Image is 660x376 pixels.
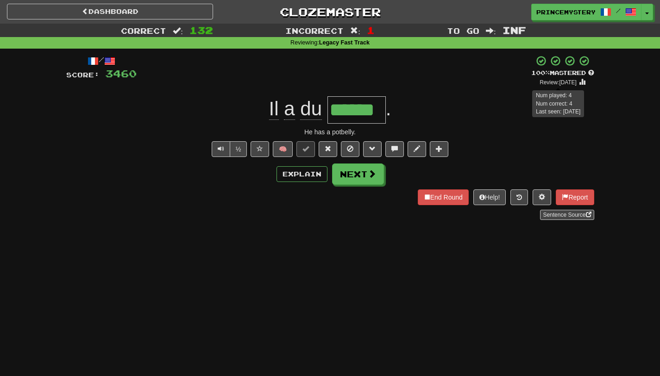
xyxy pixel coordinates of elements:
span: Correct [121,26,166,35]
button: Edit sentence (alt+d) [408,141,426,157]
button: Favorite sentence (alt+f) [251,141,269,157]
div: He has a potbelly. [66,127,594,137]
strong: Legacy Fast Track [319,39,370,46]
span: Inf [503,25,526,36]
button: Play sentence audio (ctl+space) [212,141,230,157]
button: Next [332,163,384,185]
div: Mastered [531,69,594,77]
a: Clozemaster [227,4,433,20]
button: Report [556,189,594,205]
button: End Round [418,189,469,205]
div: / [66,55,137,67]
span: Last seen: [DATE] [536,108,581,115]
span: Num correct: 4 [536,100,572,107]
button: 🧠 [273,141,293,157]
span: 3460 [105,68,137,79]
span: Num played: 4 [536,92,572,99]
span: Il [269,98,279,120]
button: ½ [230,141,247,157]
button: Help! [473,189,506,205]
button: Add to collection (alt+a) [430,141,448,157]
span: Score: [66,71,100,79]
button: Ignore sentence (alt+i) [341,141,359,157]
button: Round history (alt+y) [510,189,528,205]
span: / [616,7,621,14]
span: To go [447,26,479,35]
span: . [386,98,391,119]
span: : [486,27,496,35]
a: PrinceMystery / [531,4,641,20]
a: Sentence Source [540,210,594,220]
button: Set this sentence to 100% Mastered (alt+m) [296,141,315,157]
a: Dashboard [7,4,213,19]
span: 1 [367,25,375,36]
button: Discuss sentence (alt+u) [385,141,404,157]
span: 132 [189,25,213,36]
span: du [300,98,322,120]
div: Text-to-speech controls [210,141,247,157]
button: Explain [277,166,327,182]
button: Reset to 0% Mastered (alt+r) [319,141,337,157]
span: : [173,27,183,35]
span: PrinceMystery [536,8,596,16]
span: : [350,27,360,35]
small: Review: [DATE] [540,79,577,86]
span: Incorrect [285,26,344,35]
button: Grammar (alt+g) [363,141,382,157]
span: 100 % [531,69,550,76]
span: a [284,98,295,120]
